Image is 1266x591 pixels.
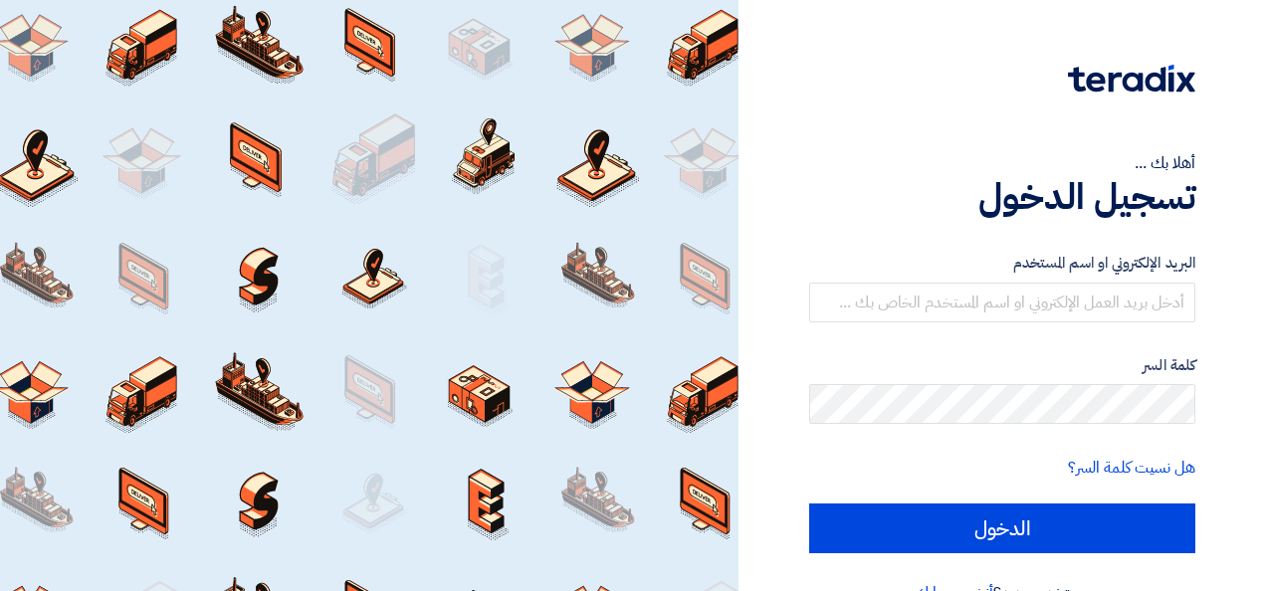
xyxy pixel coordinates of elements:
label: البريد الإلكتروني او اسم المستخدم [809,252,1195,275]
div: أهلا بك ... [809,151,1195,175]
h1: تسجيل الدخول [809,175,1195,219]
img: Teradix logo [1068,65,1195,93]
a: هل نسيت كلمة السر؟ [1068,456,1195,480]
label: كلمة السر [809,354,1195,377]
input: أدخل بريد العمل الإلكتروني او اسم المستخدم الخاص بك ... [809,283,1195,322]
input: الدخول [809,503,1195,553]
